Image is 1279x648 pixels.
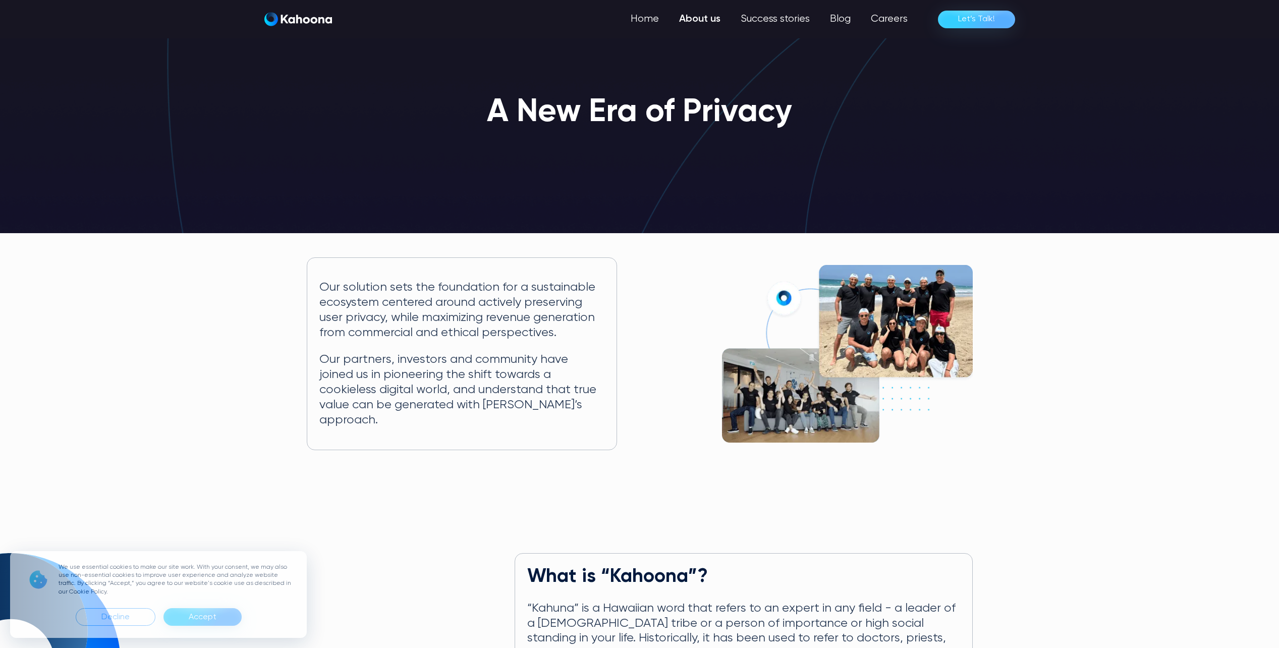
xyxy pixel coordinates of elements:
[319,352,604,427] p: Our partners, investors and community have joined us in pioneering the shift towards a cookieless...
[820,9,861,29] a: Blog
[527,566,960,589] h2: What is “Kahoona”?
[958,11,995,27] div: Let’s Talk!
[59,563,295,596] p: We use essential cookies to make our site work. With your consent, we may also use non-essential ...
[264,12,332,26] img: Kahoona logo white
[938,11,1015,28] a: Let’s Talk!
[319,280,604,340] p: Our solution sets the foundation for a sustainable ecosystem centered around actively preserving ...
[861,9,918,29] a: Careers
[264,12,332,27] a: home
[621,9,669,29] a: Home
[669,9,731,29] a: About us
[487,95,792,130] h1: A New Era of Privacy
[731,9,820,29] a: Success stories
[189,609,216,625] div: Accept
[163,608,242,626] div: Accept
[101,609,130,625] div: Decline
[76,608,155,626] div: Decline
